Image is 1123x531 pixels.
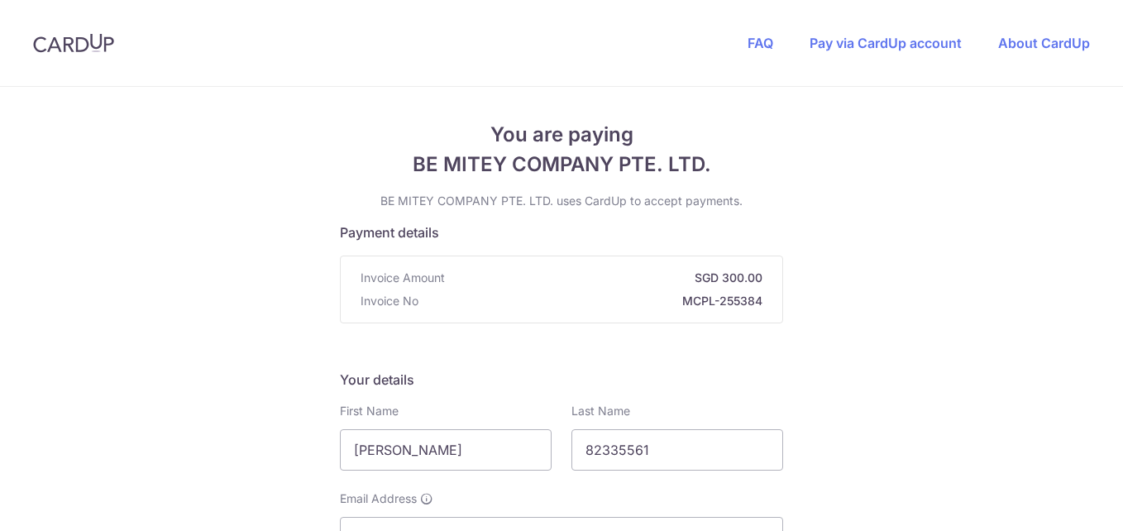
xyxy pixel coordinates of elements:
input: First name [340,429,552,471]
span: Email Address [340,490,417,507]
strong: MCPL-255384 [425,293,762,309]
h5: Payment details [340,222,783,242]
input: Last name [571,429,783,471]
span: Invoice No [361,293,418,309]
label: Last Name [571,403,630,419]
img: CardUp [33,33,114,53]
p: BE MITEY COMPANY PTE. LTD. uses CardUp to accept payments. [340,193,783,209]
a: Pay via CardUp account [810,35,962,51]
h5: Your details [340,370,783,390]
strong: SGD 300.00 [452,270,762,286]
span: BE MITEY COMPANY PTE. LTD. [340,150,783,179]
label: First Name [340,403,399,419]
span: Invoice Amount [361,270,445,286]
span: You are paying [340,120,783,150]
a: FAQ [748,35,773,51]
a: About CardUp [998,35,1090,51]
